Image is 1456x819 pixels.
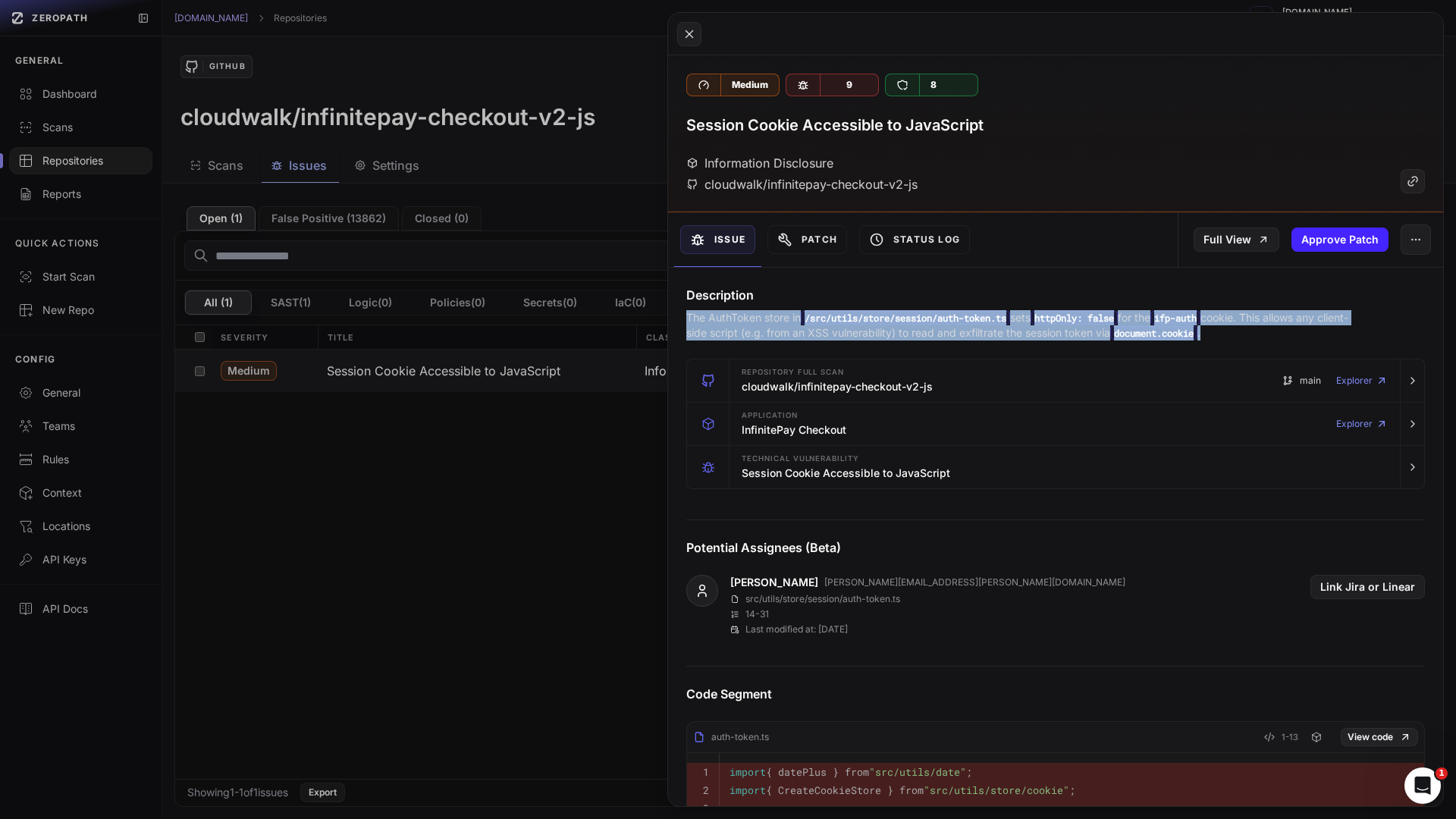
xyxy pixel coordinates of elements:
[1291,227,1389,252] button: Approve Patch
[687,359,1424,402] button: Repository Full scan cloudwalk/infinitepay-checkout-v2-js main Explorer
[1300,375,1321,387] span: main
[1436,767,1448,780] span: 1
[1310,575,1425,599] button: Link Jira or Linear
[1031,311,1118,325] code: httpOnly: false
[742,455,859,463] span: Technical Vulnerability
[730,783,766,797] span: import
[859,225,970,254] button: Status Log
[686,175,918,193] div: cloudwalk/infinitepay-checkout-v2-js
[686,685,1425,703] h4: Code Segment
[730,783,1075,797] code: { CreateCookieStore } from ;
[686,538,1425,557] h4: Potential Assignees (Beta)
[742,466,950,481] h3: Session Cookie Accessible to JavaScript
[687,446,1424,488] button: Technical Vulnerability Session Cookie Accessible to JavaScript
[801,311,1010,325] code: /src/utils/store/session/auth-token.ts
[1341,728,1418,746] a: View code
[1110,326,1197,340] code: document.cookie
[1404,767,1441,804] iframe: Intercom live chat
[745,608,769,620] p: 14 - 31
[742,412,798,419] span: Application
[869,765,966,779] span: "src/utils/date"
[924,783,1069,797] span: "src/utils/store/cookie"
[686,310,1366,340] p: The AuthToken store in sets for the cookie. This allows any client-side script (e.g. from an XSS ...
[767,225,847,254] button: Patch
[680,225,755,254] button: Issue
[745,623,848,635] p: Last modified at: [DATE]
[730,765,972,779] code: { datePlus } from ;
[1194,227,1279,252] a: Full View
[1282,728,1298,746] span: 1-13
[703,783,709,797] code: 2
[687,403,1424,445] button: Application InfinitePay Checkout Explorer
[745,593,900,605] p: src/utils/store/session/auth-token.ts
[742,369,844,376] span: Repository Full scan
[730,575,818,590] a: [PERSON_NAME]
[1336,409,1388,439] a: Explorer
[1336,366,1388,396] a: Explorer
[693,731,769,743] div: auth-token.ts
[742,422,846,438] h3: InfinitePay Checkout
[742,379,933,394] h3: cloudwalk/infinitepay-checkout-v2-js
[703,802,709,815] code: 3
[824,576,1125,588] p: [PERSON_NAME][EMAIL_ADDRESS][PERSON_NAME][DOMAIN_NAME]
[686,286,1425,304] h4: Description
[1150,311,1200,325] code: ifp-auth
[703,765,709,779] code: 1
[730,765,766,779] span: import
